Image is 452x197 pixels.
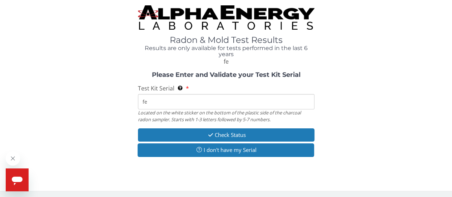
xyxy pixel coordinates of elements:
[4,5,16,11] span: Help
[6,151,20,166] iframe: Close message
[138,143,314,157] button: I don't have my Serial
[138,35,314,45] h1: Radon & Mold Test Results
[138,45,314,58] h4: Results are only available for tests performed in the last 6 years
[152,71,300,79] strong: Please Enter and Validate your Test Kit Serial
[224,58,229,65] span: fe
[138,109,314,123] div: Located on the white sticker on the bottom of the plastic side of the charcoal radon sampler. Sta...
[138,84,174,92] span: Test Kit Serial
[6,168,29,191] iframe: Button to launch messaging window
[138,128,314,142] button: Check Status
[138,5,314,30] img: TightCrop.jpg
